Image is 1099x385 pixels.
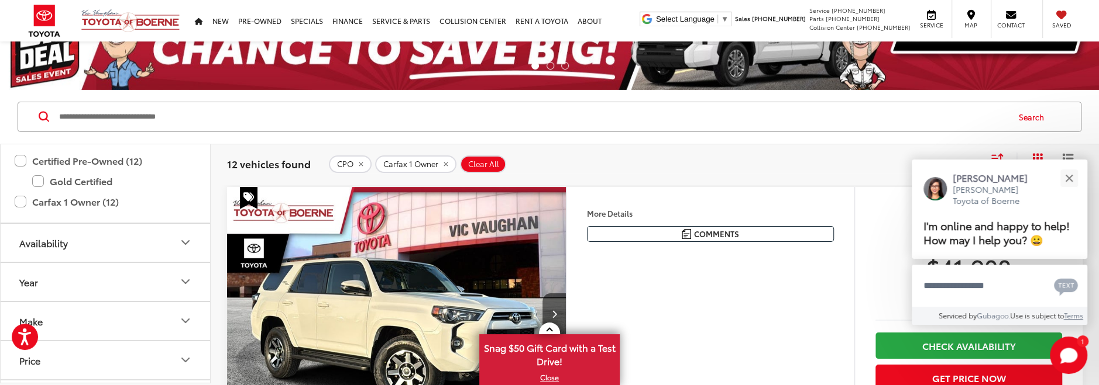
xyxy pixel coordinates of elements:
span: ▼ [721,15,729,23]
span: Select Language [656,15,715,23]
button: remove 1 [375,155,456,173]
button: Select sort value [985,152,1016,176]
span: [PHONE_NUMBER] [752,14,806,23]
a: Check Availability [875,332,1062,359]
button: Next image [542,293,566,334]
svg: Start Chat [1050,337,1087,374]
button: PricePrice [1,341,211,379]
button: remove 1 [329,155,372,173]
a: Gubagoo. [977,310,1010,320]
button: Comments [587,226,834,242]
span: [PHONE_NUMBER] [857,23,911,32]
button: Close [1056,165,1081,190]
button: YearYear [1,263,211,301]
input: Search by Make, Model, or Keyword [58,103,1008,131]
img: Comments [682,229,691,239]
a: Terms [1064,310,1083,320]
span: 1 [1081,338,1084,344]
p: [PERSON_NAME] Toyota of Boerne [953,184,1039,207]
span: Serviced by [939,310,977,320]
label: Carfax 1 Owner (12) [15,192,196,212]
div: Year [178,275,193,289]
span: Parts [809,14,824,23]
textarea: Type your message [912,265,1087,307]
span: Collision Center [809,23,855,32]
button: Clear All [460,155,506,173]
div: Availability [178,235,193,249]
label: Certified Pre-Owned (12) [15,151,196,171]
span: Saved [1049,21,1074,29]
span: 12 vehicles found [227,157,311,171]
span: Use is subject to [1010,310,1064,320]
div: Make [19,315,43,327]
p: [PERSON_NAME] [953,171,1039,184]
span: Sales [735,14,750,23]
h4: More Details [587,209,834,217]
img: Vic Vaughan Toyota of Boerne [81,9,180,33]
button: Chat with SMS [1050,272,1081,299]
button: MakeMake [1,302,211,340]
span: Map [958,21,984,29]
span: Contact [997,21,1025,29]
button: Grid View [1016,152,1053,176]
button: AvailabilityAvailability [1,224,211,262]
div: Availability [19,237,68,248]
span: Carfax 1 Owner [383,159,438,169]
div: Year [19,276,38,287]
span: ​ [717,15,718,23]
span: CPO [337,159,353,169]
span: Comments [694,228,739,240]
label: Gold Certified [32,171,196,192]
div: Make [178,314,193,328]
span: [PHONE_NUMBER] [826,14,880,23]
span: [PHONE_NUMBER] [832,6,885,15]
span: Service [809,6,830,15]
span: Special [240,187,257,209]
span: Service [918,21,945,29]
span: Clear All [468,159,499,169]
button: Toggle Chat Window [1050,337,1087,374]
span: Snag $50 Gift Card with a Test Drive! [480,335,619,371]
div: Price [19,355,40,366]
div: Close[PERSON_NAME][PERSON_NAME] Toyota of BoerneI'm online and happy to help! How may I help you?... [912,159,1087,325]
span: [DATE] Price: [875,287,1062,299]
button: List View [1053,152,1083,176]
span: $41,900 [875,252,1062,282]
span: I'm online and happy to help! How may I help you? 😀 [923,217,1070,247]
div: Price [178,353,193,367]
a: Select Language​ [656,15,729,23]
svg: Text [1054,277,1078,296]
button: Search [1008,102,1061,131]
